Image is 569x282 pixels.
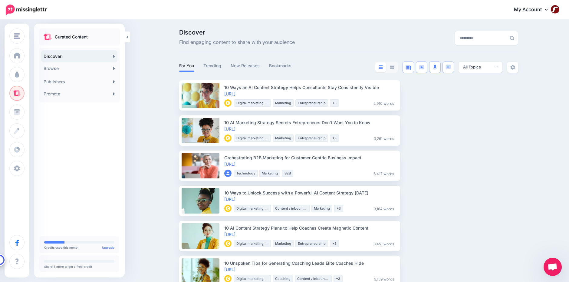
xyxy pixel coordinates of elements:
[41,88,117,100] a: Promote
[224,134,232,142] img: MQSJWLHJCKXV2AQVWKGQBXABK9I9LYSZ_thumb.gif
[508,2,560,17] a: My Account
[269,62,292,69] a: Bookmarks
[371,134,396,142] li: 3,261 words
[224,119,396,126] div: 10 AI Marketing Strategy Secrets Entrepreneurs Don’t Want You to Know
[224,170,232,177] img: user_default_image.png
[224,197,235,202] a: [URL]
[463,64,495,70] div: All Topics
[330,240,339,247] li: +3
[179,62,194,69] a: For You
[14,33,20,39] img: menu.png
[295,99,328,107] li: Entrepreneurship
[224,232,235,237] a: [URL]
[44,34,52,40] img: curate.png
[295,240,328,247] li: Entrepreneurship
[224,84,396,91] div: 10 Ways an AI Content Strategy Helps Consultants Stay Consistently Visible
[510,36,514,40] img: search-grey-6.png
[433,65,437,70] img: microphone.png
[419,65,424,69] img: video-blue.png
[224,190,396,196] div: 10 Ways to Unlock Success with a Powerful AI Content Strategy [DATE]
[234,170,258,177] li: Technology
[224,154,396,161] div: Orchestrating B2B Marketing for Customer-Centric Business Impact
[371,99,396,107] li: 2,910 words
[371,240,396,247] li: 3,451 words
[390,65,394,69] img: grid-grey.png
[224,161,235,167] a: [URL]
[334,205,343,212] li: +3
[179,29,295,35] span: Discover
[6,5,47,15] img: Missinglettr
[446,65,451,70] img: chat-square-blue.png
[273,99,294,107] li: Marketing
[406,65,411,70] img: article-blue.png
[330,134,339,142] li: +3
[55,33,88,41] p: Curated Content
[224,260,396,266] div: 10 Unspoken Tips for Generating Coaching Leads Elite Coaches Hide
[203,62,222,69] a: Trending
[224,205,232,212] img: MQSJWLHJCKXV2AQVWKGQBXABK9I9LYSZ_thumb.gif
[234,240,271,247] li: Digital marketing strategy
[234,134,271,142] li: Digital marketing strategy
[41,62,117,75] a: Browse
[224,225,396,231] div: 10 AI Content Strategy Plans to Help Coaches Create Magnetic Content
[544,258,562,276] a: Open chat
[311,205,332,212] li: Marketing
[330,99,339,107] li: +3
[224,240,232,247] img: MQSJWLHJCKXV2AQVWKGQBXABK9I9LYSZ_thumb.gif
[231,62,260,69] a: New Releases
[510,65,515,70] img: settings-grey.png
[282,170,293,177] li: B2B
[224,267,235,272] a: [URL]
[259,170,280,177] li: Marketing
[234,99,271,107] li: Digital marketing strategy
[459,62,502,73] button: All Topics
[295,134,328,142] li: Entrepreneurship
[379,65,383,69] img: list-blue.png
[273,134,294,142] li: Marketing
[371,205,396,212] li: 3,164 words
[41,76,117,88] a: Publishers
[273,205,310,212] li: Content / inbound marketing
[224,99,232,107] img: MQSJWLHJCKXV2AQVWKGQBXABK9I9LYSZ_thumb.gif
[224,91,235,96] a: [URL]
[371,170,396,177] li: 6,417 words
[41,50,117,62] a: Discover
[234,205,271,212] li: Digital marketing strategy
[224,126,235,131] a: [URL]
[179,38,295,46] span: Find engaging content to share with your audience
[273,240,294,247] li: Marketing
